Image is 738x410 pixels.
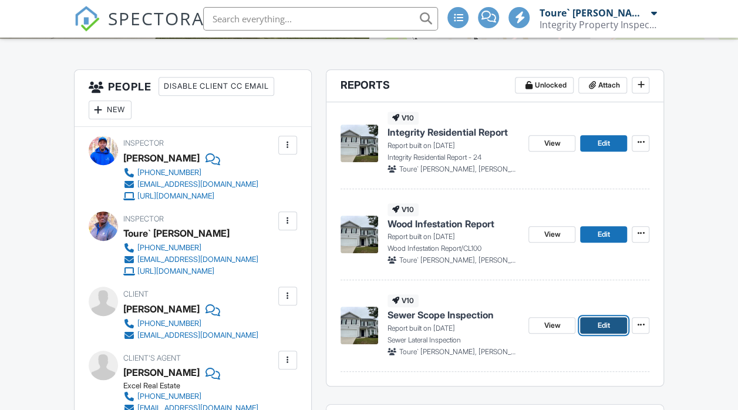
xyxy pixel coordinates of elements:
[123,300,200,318] div: [PERSON_NAME]
[123,224,230,242] div: Toure` [PERSON_NAME]
[75,70,311,127] h3: People
[137,243,201,253] div: [PHONE_NUMBER]
[123,214,164,223] span: Inspector
[203,7,438,31] input: Search everything...
[137,331,258,340] div: [EMAIL_ADDRESS][DOMAIN_NAME]
[74,16,204,41] a: SPECTORA
[123,179,258,190] a: [EMAIL_ADDRESS][DOMAIN_NAME]
[123,167,258,179] a: [PHONE_NUMBER]
[123,139,164,147] span: Inspector
[137,191,214,201] div: [URL][DOMAIN_NAME]
[159,77,274,96] div: Disable Client CC Email
[137,168,201,177] div: [PHONE_NUMBER]
[123,242,258,254] a: [PHONE_NUMBER]
[123,330,258,341] a: [EMAIL_ADDRESS][DOMAIN_NAME]
[123,391,258,402] a: [PHONE_NUMBER]
[123,318,258,330] a: [PHONE_NUMBER]
[539,19,656,31] div: Integrity Property Inspections LLC
[74,6,100,32] img: The Best Home Inspection Software - Spectora
[137,267,214,276] div: [URL][DOMAIN_NAME]
[123,364,200,381] div: [PERSON_NAME]
[137,319,201,328] div: [PHONE_NUMBER]
[123,266,258,277] a: [URL][DOMAIN_NAME]
[108,6,204,31] span: SPECTORA
[89,100,132,119] div: New
[123,354,181,362] span: Client's Agent
[137,180,258,189] div: [EMAIL_ADDRESS][DOMAIN_NAME]
[123,190,258,202] a: [URL][DOMAIN_NAME]
[539,7,648,19] div: Toure` [PERSON_NAME]
[137,392,201,401] div: [PHONE_NUMBER]
[137,255,258,264] div: [EMAIL_ADDRESS][DOMAIN_NAME]
[123,254,258,266] a: [EMAIL_ADDRESS][DOMAIN_NAME]
[123,290,149,298] span: Client
[123,149,200,167] div: [PERSON_NAME]
[123,381,268,391] div: Excel Real Estate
